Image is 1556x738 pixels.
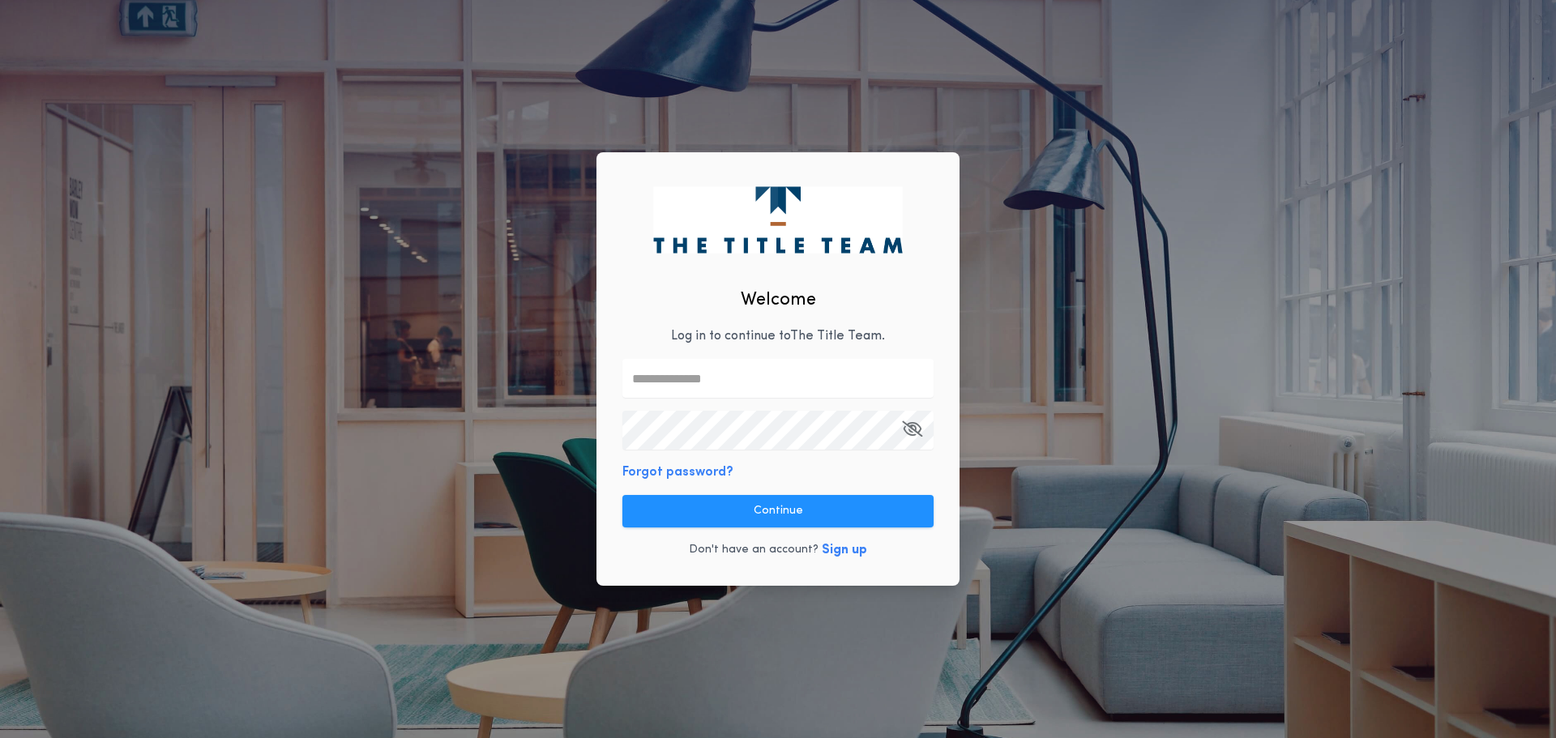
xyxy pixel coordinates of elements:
[653,186,902,253] img: logo
[822,540,867,560] button: Sign up
[689,542,819,558] p: Don't have an account?
[622,463,733,482] button: Forgot password?
[622,495,934,527] button: Continue
[671,326,885,346] p: Log in to continue to The Title Team .
[741,287,816,314] h2: Welcome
